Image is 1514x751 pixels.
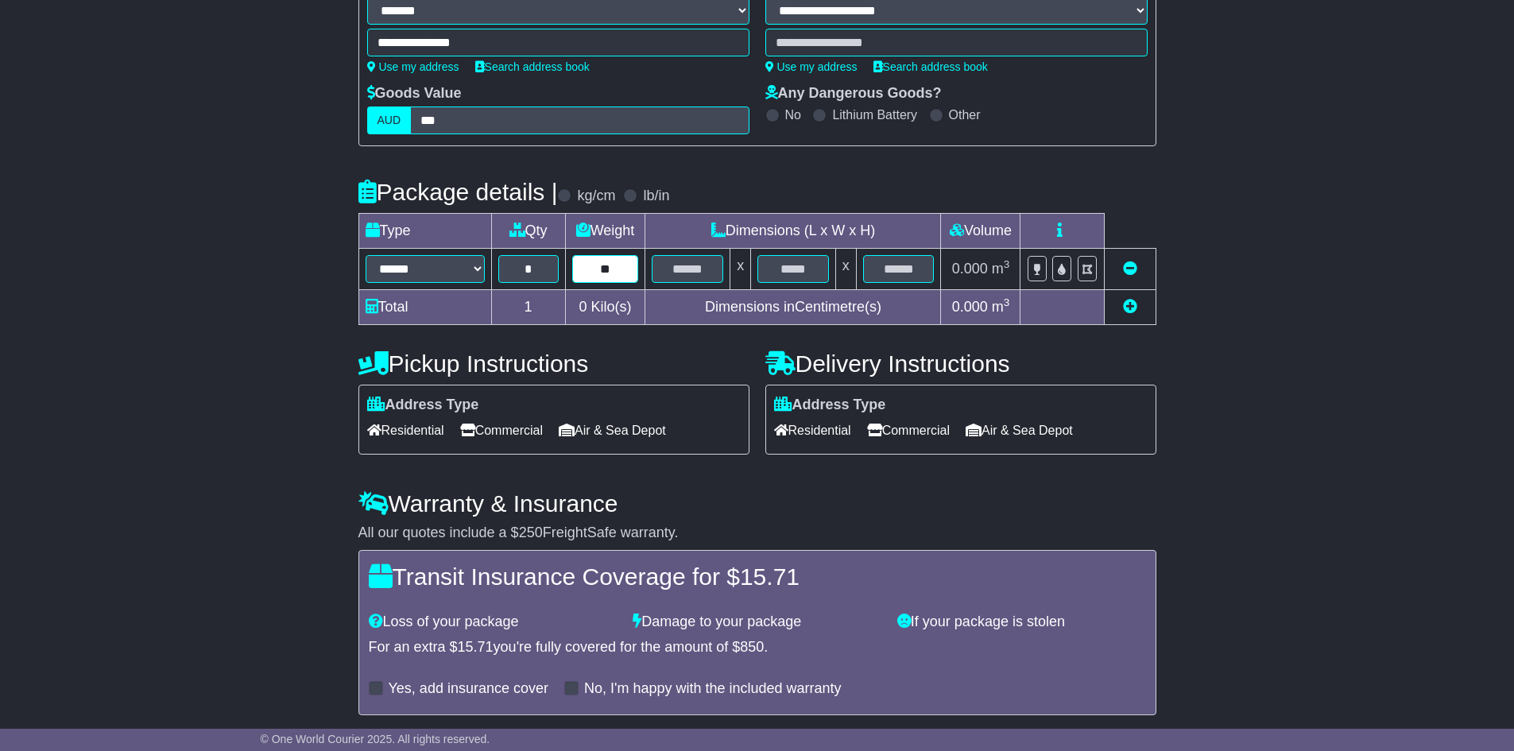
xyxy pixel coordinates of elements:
span: Air & Sea Depot [966,418,1073,443]
span: 0.000 [952,299,988,315]
span: Air & Sea Depot [559,418,666,443]
label: lb/in [643,188,669,205]
h4: Warranty & Insurance [358,490,1156,517]
sup: 3 [1004,296,1010,308]
td: Weight [565,214,645,249]
a: Remove this item [1123,261,1137,277]
div: For an extra $ you're fully covered for the amount of $ . [369,639,1146,656]
h4: Transit Insurance Coverage for $ [369,563,1146,590]
td: x [730,249,751,290]
span: 0 [579,299,587,315]
span: 15.71 [740,563,800,590]
h4: Delivery Instructions [765,350,1156,377]
label: kg/cm [577,188,615,205]
span: 15.71 [458,639,494,655]
a: Use my address [765,60,858,73]
span: Residential [367,418,444,443]
a: Search address book [475,60,590,73]
span: © One World Courier 2025. All rights reserved. [261,733,490,745]
sup: 3 [1004,258,1010,270]
label: Goods Value [367,85,462,103]
td: Type [358,214,491,249]
div: Damage to your package [625,614,889,631]
span: 0.000 [952,261,988,277]
label: No, I'm happy with the included warranty [584,680,842,698]
a: Use my address [367,60,459,73]
div: Loss of your package [361,614,625,631]
span: 850 [740,639,764,655]
label: No [785,107,801,122]
span: Commercial [460,418,543,443]
td: 1 [491,290,565,325]
span: Commercial [867,418,950,443]
label: Lithium Battery [832,107,917,122]
label: Address Type [774,397,886,414]
span: Residential [774,418,851,443]
span: 250 [519,525,543,540]
label: Other [949,107,981,122]
label: Any Dangerous Goods? [765,85,942,103]
label: AUD [367,106,412,134]
a: Add new item [1123,299,1137,315]
label: Yes, add insurance cover [389,680,548,698]
td: Dimensions (L x W x H) [645,214,941,249]
label: Address Type [367,397,479,414]
td: Qty [491,214,565,249]
h4: Package details | [358,179,558,205]
a: Search address book [873,60,988,73]
span: m [992,299,1010,315]
td: Total [358,290,491,325]
div: If your package is stolen [889,614,1154,631]
h4: Pickup Instructions [358,350,749,377]
div: All our quotes include a $ FreightSafe warranty. [358,525,1156,542]
span: m [992,261,1010,277]
td: x [835,249,856,290]
td: Kilo(s) [565,290,645,325]
td: Dimensions in Centimetre(s) [645,290,941,325]
td: Volume [941,214,1020,249]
